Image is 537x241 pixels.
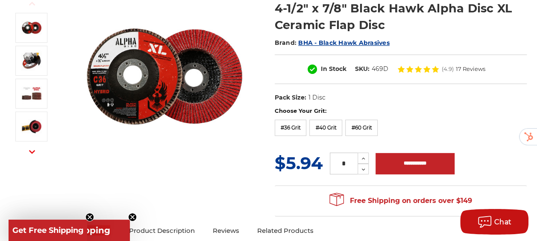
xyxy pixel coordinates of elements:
span: Brand: [275,39,297,47]
dt: Pack Size: [275,93,306,102]
a: BHA - Black Hawk Abrasives [298,39,390,47]
img: Alpha disc angle grinder [21,50,42,71]
img: 4.5" BHA Alpha Disc [21,17,42,38]
span: In Stock [321,65,346,73]
span: 17 Reviews [456,66,485,72]
span: Get Free Shipping [12,226,84,235]
div: Get Free ShippingClose teaser [9,220,130,241]
a: Reviews [204,221,248,240]
dd: 1 Disc [308,93,325,102]
span: (4.9) [442,66,454,72]
img: ceramic flap disc angle grinder [21,116,42,137]
span: Free Shipping on orders over $149 [329,192,472,209]
label: Choose Your Grit: [275,107,527,115]
span: $5.94 [275,153,323,173]
span: Chat [494,218,512,226]
button: Next [22,143,42,161]
img: 4-1/2" x 7/8" Black Hawk Alpha Disc XL Ceramic Flap Disc [21,83,42,104]
button: Close teaser [85,213,94,221]
dt: SKU: [355,65,370,73]
button: Close teaser [128,213,137,221]
a: Related Products [248,221,323,240]
a: Product Description [120,221,204,240]
button: Chat [460,209,528,235]
dd: 469D [372,65,388,73]
div: Get Free ShippingClose teaser [9,220,87,241]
